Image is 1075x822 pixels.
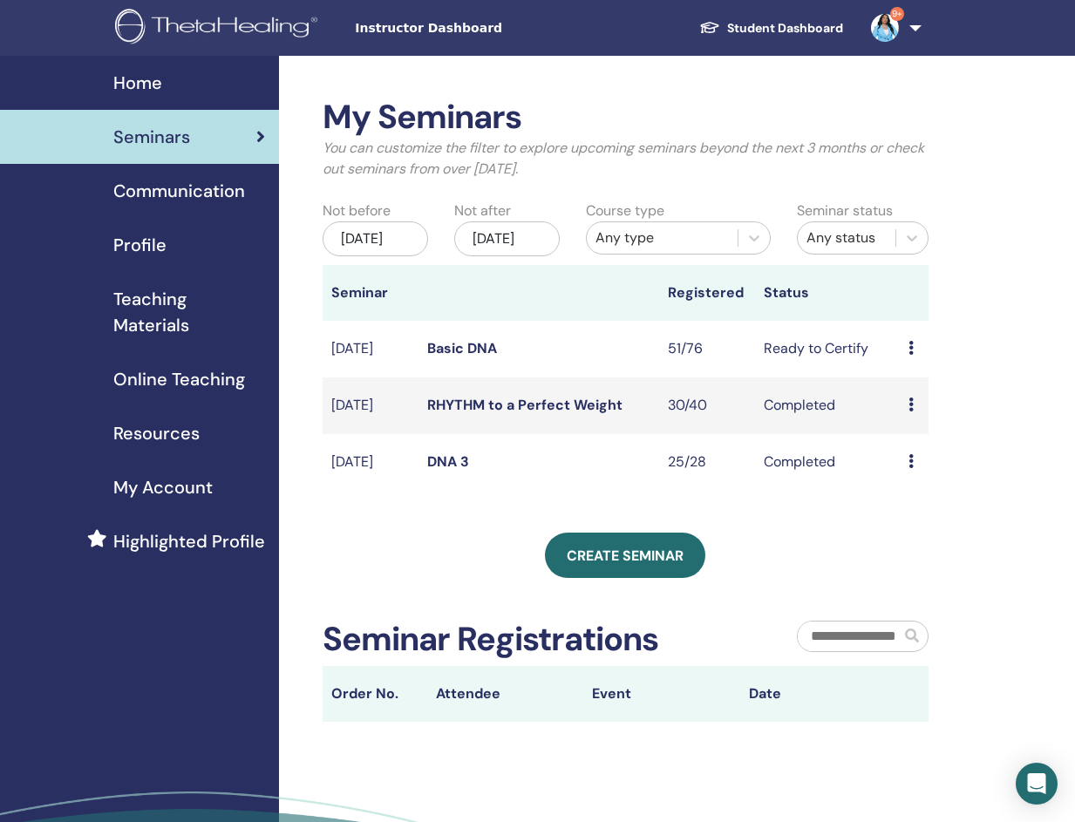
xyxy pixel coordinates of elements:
[595,228,729,248] div: Any type
[323,620,658,660] h2: Seminar Registrations
[113,420,200,446] span: Resources
[755,265,899,321] th: Status
[113,232,167,258] span: Profile
[113,366,245,392] span: Online Teaching
[427,452,469,471] a: DNA 3
[659,321,755,377] td: 51/76
[659,265,755,321] th: Registered
[323,321,418,377] td: [DATE]
[323,265,418,321] th: Seminar
[659,377,755,434] td: 30/40
[427,396,623,414] a: RHYTHM to a Perfect Weight
[797,200,893,221] label: Seminar status
[323,98,929,138] h2: My Seminars
[113,474,213,500] span: My Account
[755,377,899,434] td: Completed
[323,138,929,180] p: You can customize the filter to explore upcoming seminars beyond the next 3 months or check out s...
[113,528,265,554] span: Highlighted Profile
[806,228,887,248] div: Any status
[545,533,705,578] a: Create seminar
[586,200,664,221] label: Course type
[871,14,899,42] img: default.jpg
[699,20,720,35] img: graduation-cap-white.svg
[323,434,418,491] td: [DATE]
[113,124,190,150] span: Seminars
[583,666,740,722] th: Event
[115,9,323,48] img: logo.png
[323,221,428,256] div: [DATE]
[740,666,897,722] th: Date
[323,377,418,434] td: [DATE]
[454,200,511,221] label: Not after
[755,434,899,491] td: Completed
[755,321,899,377] td: Ready to Certify
[113,178,245,204] span: Communication
[567,547,684,565] span: Create seminar
[427,666,584,722] th: Attendee
[1016,763,1058,805] div: Open Intercom Messenger
[113,286,265,338] span: Teaching Materials
[355,19,616,37] span: Instructor Dashboard
[323,666,427,722] th: Order No.
[427,339,497,357] a: Basic DNA
[685,12,857,44] a: Student Dashboard
[890,7,904,21] span: 9+
[454,221,560,256] div: [DATE]
[659,434,755,491] td: 25/28
[323,200,391,221] label: Not before
[113,70,162,96] span: Home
